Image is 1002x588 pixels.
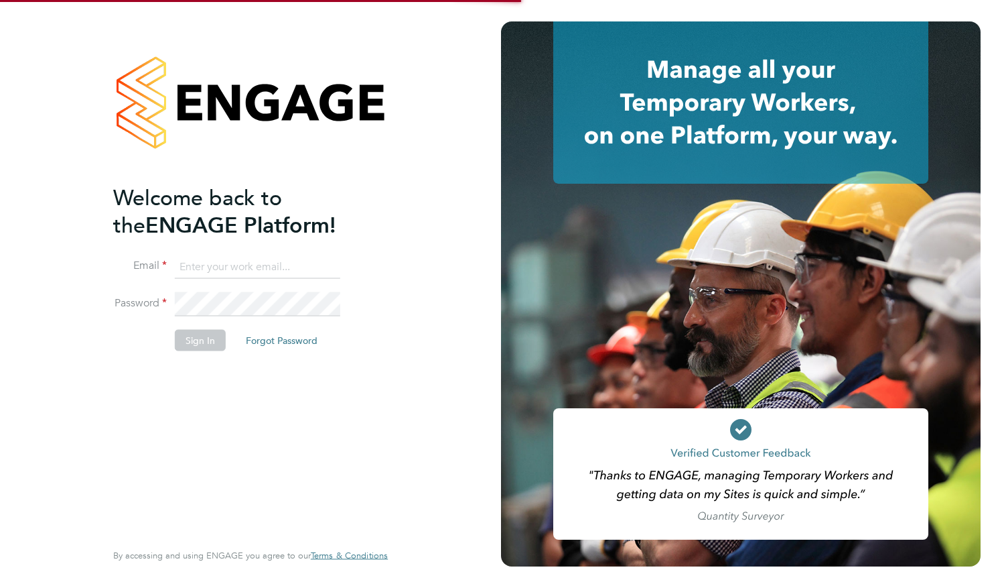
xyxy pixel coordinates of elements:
label: Password [113,296,167,310]
input: Enter your work email... [175,255,340,279]
span: By accessing and using ENGAGE you agree to our [113,550,388,561]
button: Sign In [175,330,226,351]
a: Terms & Conditions [311,550,388,561]
label: Email [113,259,167,273]
h2: ENGAGE Platform! [113,184,374,239]
span: Terms & Conditions [311,550,388,561]
button: Forgot Password [235,330,328,351]
span: Welcome back to the [113,184,282,238]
